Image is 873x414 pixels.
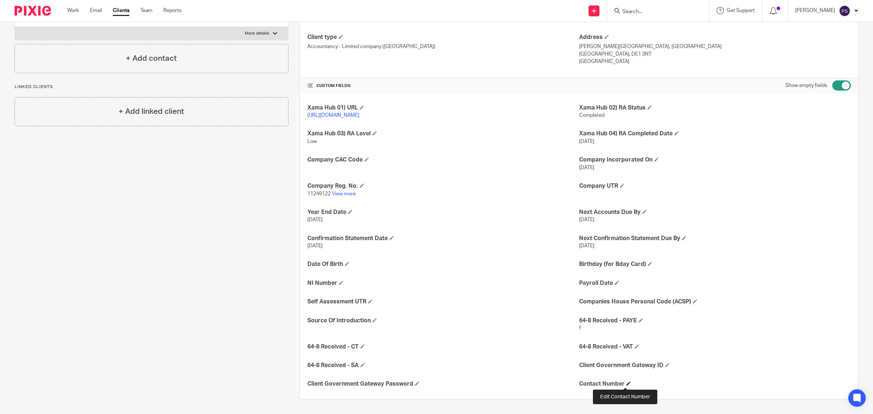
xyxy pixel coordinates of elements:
[307,298,579,306] h4: Self Assessment UTR
[163,7,182,14] a: Reports
[15,6,51,16] img: Pixie
[579,165,594,170] span: [DATE]
[307,362,579,369] h4: 64-8 Received - SA
[579,260,851,268] h4: Birthday (for Bday Card)
[579,362,851,369] h4: Client Government Gateway ID
[622,9,687,15] input: Search
[579,156,851,164] h4: Company Incorporated On
[307,208,579,216] h4: Year End Date
[307,260,579,268] h4: Date Of Birth
[579,298,851,306] h4: Companies House Personal Code (ACSP)
[245,31,269,36] p: More details
[140,7,152,14] a: Team
[307,243,323,248] span: [DATE]
[307,130,579,138] h4: Xama Hub 03) RA Level
[579,182,851,190] h4: Company UTR
[307,235,579,242] h4: Confirmation Statement Date
[727,8,755,13] span: Get Support
[307,43,579,50] p: Accountancy - Limited company ([GEOGRAPHIC_DATA])
[307,279,579,287] h4: NI Number
[839,5,850,17] img: svg%3E
[579,58,851,65] p: [GEOGRAPHIC_DATA]
[579,104,851,112] h4: Xama Hub 02) RA Status
[579,317,851,325] h4: 64-8 Received - PAYE
[579,380,851,388] h4: Contact Number
[15,84,288,90] p: Linked clients
[307,83,579,89] h4: CUSTOM FIELDS
[579,343,851,351] h4: 64-8 Received - VAT
[579,43,851,50] p: [PERSON_NAME][GEOGRAPHIC_DATA], [GEOGRAPHIC_DATA]
[67,7,79,14] a: Work
[785,82,827,89] label: Show empty fields
[579,235,851,242] h4: Next Confirmation Statement Due By
[579,208,851,216] h4: Next Accounts Due By
[307,217,323,222] span: [DATE]
[307,139,317,144] span: Low
[113,7,129,14] a: Clients
[579,279,851,287] h4: Payroll Date
[307,113,359,118] a: [URL][DOMAIN_NAME]
[307,33,579,41] h4: Client type
[307,156,579,164] h4: Company CAC Code
[307,104,579,112] h4: Xama Hub 01) URL
[579,139,594,144] span: [DATE]
[307,317,579,325] h4: Source Of Introduction
[307,380,579,388] h4: Client Government Gateway Password
[579,326,581,331] span: f
[307,343,579,351] h4: 64-8 Received - CT
[579,217,594,222] span: [DATE]
[579,113,605,118] span: Completed
[579,51,851,58] p: [GEOGRAPHIC_DATA], DE1 3NT
[579,130,851,138] h4: Xama Hub 04) RA Completed Date
[579,33,851,41] h4: Address
[579,243,594,248] span: [DATE]
[795,7,835,14] p: [PERSON_NAME]
[307,191,331,196] span: 11249122
[332,191,356,196] a: View more
[119,106,184,117] h4: + Add linked client
[307,182,579,190] h4: Company Reg. No.
[126,53,177,64] h4: + Add contact
[90,7,102,14] a: Email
